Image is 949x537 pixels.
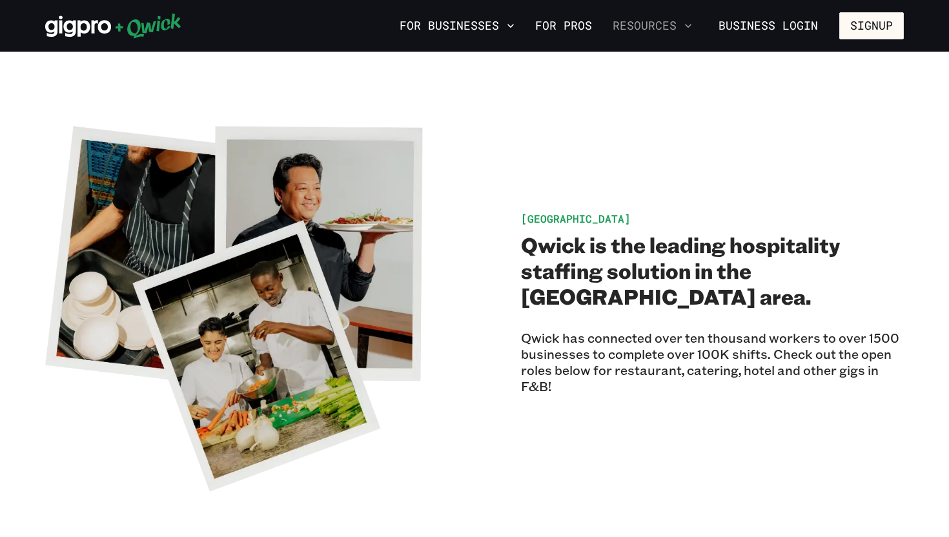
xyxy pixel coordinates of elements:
a: For Pros [530,15,597,37]
img: A collection of images of people working gigs. [45,116,428,499]
button: Signup [839,12,904,39]
button: For Businesses [394,15,520,37]
span: [GEOGRAPHIC_DATA] [521,212,631,225]
button: Resources [607,15,697,37]
p: Qwick has connected over ten thousand workers to over 1500 businesses to complete over 100K shift... [521,330,904,394]
a: Business Login [708,12,829,39]
h2: Qwick is the leading hospitality staffing solution in the [GEOGRAPHIC_DATA] area. [521,232,904,309]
